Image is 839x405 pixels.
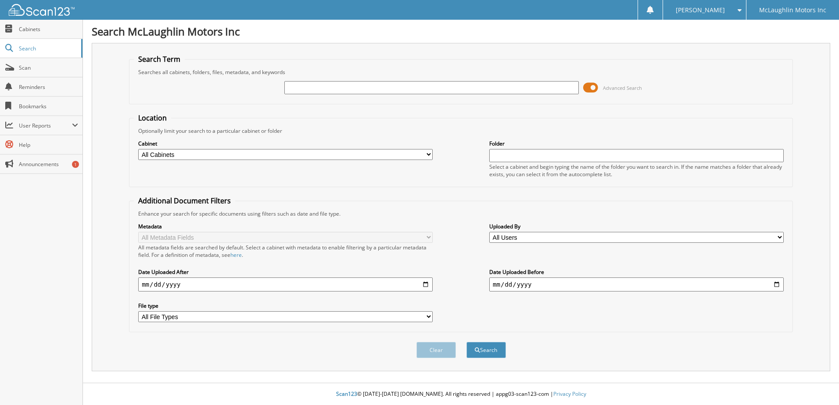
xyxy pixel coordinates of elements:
[336,390,357,398] span: Scan123
[489,163,784,178] div: Select a cabinet and begin typing the name of the folder you want to search in. If the name match...
[19,122,72,129] span: User Reports
[19,103,78,110] span: Bookmarks
[416,342,456,358] button: Clear
[19,160,78,168] span: Announcements
[92,24,830,39] h1: Search McLaughlin Motors Inc
[134,113,171,123] legend: Location
[19,25,78,33] span: Cabinets
[138,140,433,147] label: Cabinet
[489,223,784,230] label: Uploaded By
[9,4,75,16] img: scan123-logo-white.svg
[489,277,784,291] input: end
[138,268,433,276] label: Date Uploaded After
[72,161,79,168] div: 1
[19,45,77,52] span: Search
[230,251,242,259] a: here
[134,54,185,64] legend: Search Term
[759,7,826,13] span: McLaughlin Motors Inc
[83,384,839,405] div: © [DATE]-[DATE] [DOMAIN_NAME]. All rights reserved | appg03-scan123-com |
[138,223,433,230] label: Metadata
[138,244,433,259] div: All metadata fields are searched by default. Select a cabinet with metadata to enable filtering b...
[134,68,788,76] div: Searches all cabinets, folders, files, metadata, and keywords
[134,196,235,206] legend: Additional Document Filters
[138,277,433,291] input: start
[134,127,788,135] div: Optionally limit your search to a particular cabinet or folder
[553,390,586,398] a: Privacy Policy
[603,85,642,91] span: Advanced Search
[134,210,788,217] div: Enhance your search for specific documents using filters such as date and file type.
[489,268,784,276] label: Date Uploaded Before
[676,7,725,13] span: [PERSON_NAME]
[19,64,78,71] span: Scan
[138,302,433,309] label: File type
[19,83,78,91] span: Reminders
[466,342,506,358] button: Search
[19,141,78,149] span: Help
[489,140,784,147] label: Folder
